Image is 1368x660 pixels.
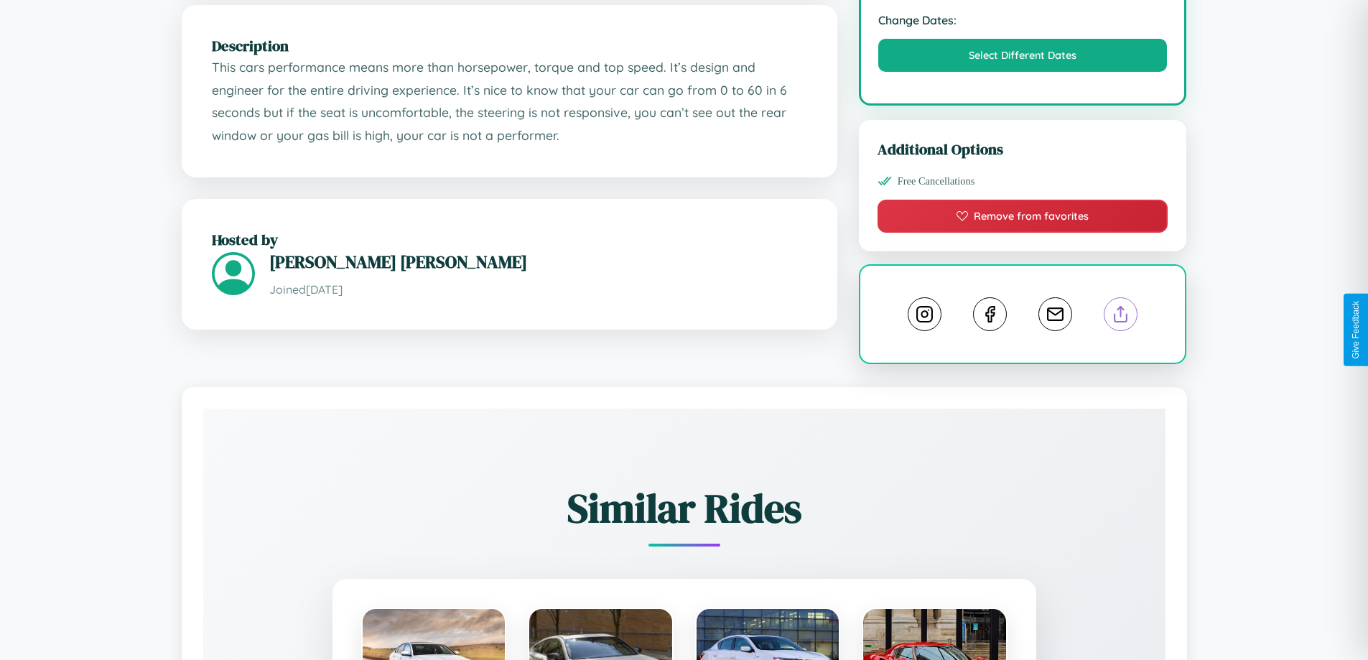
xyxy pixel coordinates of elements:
[1351,301,1361,359] div: Give Feedback
[898,175,975,187] span: Free Cancellations
[878,139,1168,159] h3: Additional Options
[878,13,1168,27] strong: Change Dates:
[253,480,1115,536] h2: Similar Rides
[212,56,807,147] p: This cars performance means more than horsepower, torque and top speed. It’s design and engineer ...
[269,250,807,274] h3: [PERSON_NAME] [PERSON_NAME]
[269,279,807,300] p: Joined [DATE]
[212,229,807,250] h2: Hosted by
[212,35,807,56] h2: Description
[878,39,1168,72] button: Select Different Dates
[878,200,1168,233] button: Remove from favorites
